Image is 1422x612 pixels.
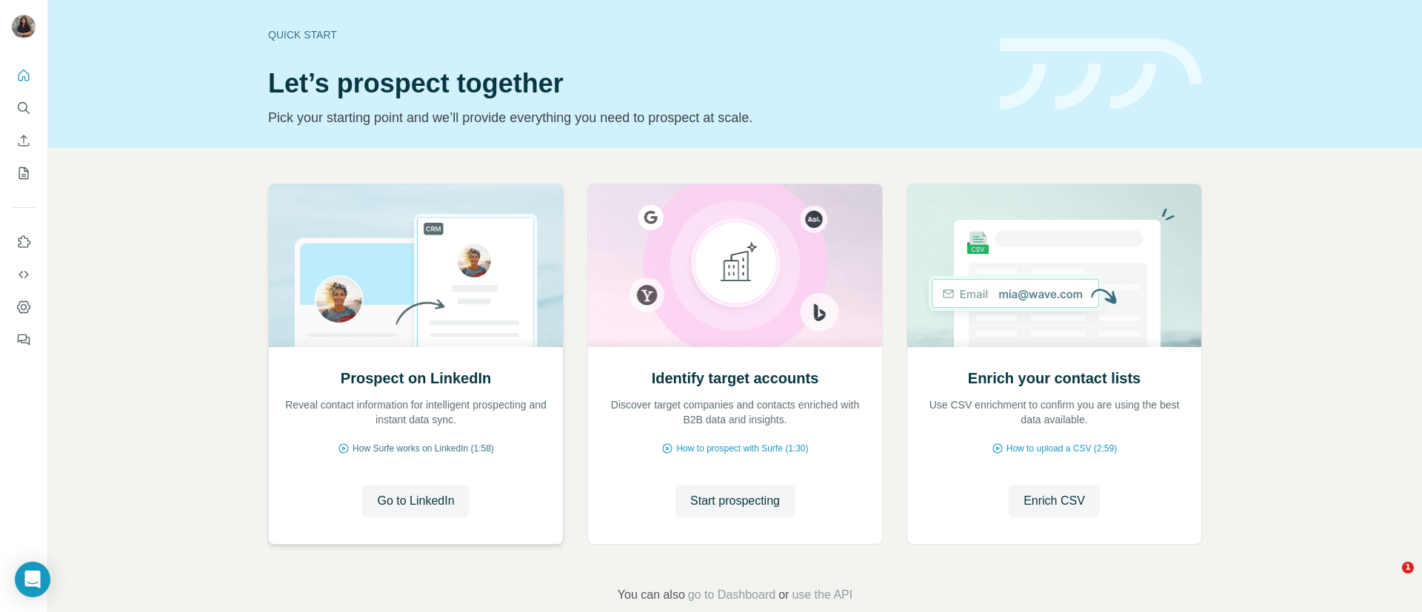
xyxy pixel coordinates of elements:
[778,586,789,604] span: or
[907,184,1202,347] img: Enrich your contact lists
[688,586,775,604] button: go to Dashboard
[268,184,564,347] img: Prospect on LinkedIn
[268,27,982,42] div: Quick start
[12,127,36,154] button: Enrich CSV
[268,69,982,98] h1: Let’s prospect together
[1024,492,1085,510] span: Enrich CSV
[12,261,36,288] button: Use Surfe API
[652,368,819,389] h2: Identify target accounts
[341,368,491,389] h2: Prospect on LinkedIn
[1372,562,1407,597] iframe: Intercom live chat
[12,229,36,255] button: Use Surfe on LinkedIn
[12,62,36,89] button: Quick start
[690,492,780,510] span: Start prospecting
[1402,562,1414,574] span: 1
[15,562,50,597] div: Open Intercom Messenger
[12,160,36,186] button: My lists
[968,368,1141,389] h2: Enrich your contact lists
[362,485,469,517] button: Go to LinkedIn
[675,485,795,517] button: Start prospecting
[353,442,494,455] span: How Surfe works on LinkedIn (1:58)
[284,397,548,427] p: Reveal contact information for intelligent prospecting and instant data sync.
[12,15,36,38] img: Avatar
[792,586,852,604] button: use the API
[1000,38,1202,110] img: banner
[377,492,454,510] span: Go to LinkedIn
[268,107,982,128] p: Pick your starting point and we’ll provide everything you need to prospect at scale.
[922,397,1186,427] p: Use CSV enrichment to confirm you are using the best data available.
[12,294,36,320] button: Dashboard
[12,326,36,353] button: Feedback
[587,184,883,347] img: Identify target accounts
[1009,485,1100,517] button: Enrich CSV
[12,95,36,121] button: Search
[618,586,685,604] span: You can also
[676,442,808,455] span: How to prospect with Surfe (1:30)
[1007,442,1117,455] span: How to upload a CSV (2:59)
[603,397,867,427] p: Discover target companies and contacts enriched with B2B data and insights.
